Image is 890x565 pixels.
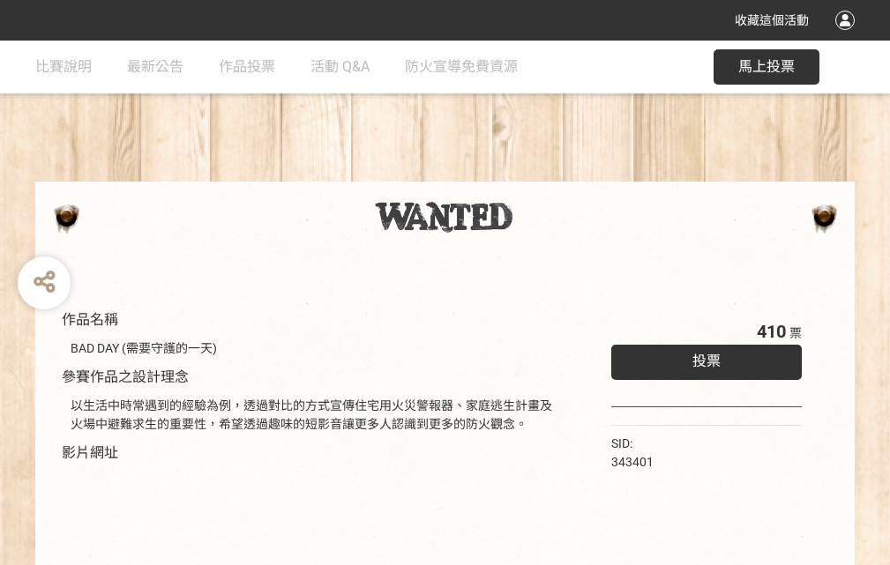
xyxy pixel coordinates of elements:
span: 活動 Q&A [310,58,370,75]
span: SID: 343401 [611,436,654,469]
span: 410 [757,321,786,342]
button: 馬上投票 [714,49,819,85]
a: 活動 Q&A [310,41,370,93]
a: 最新公告 [127,41,183,93]
a: 比賽說明 [35,41,92,93]
span: 馬上投票 [738,58,795,75]
span: 防火宣導免費資源 [405,58,518,75]
div: BAD DAY (需要守護的一天) [71,339,558,358]
span: 作品名稱 [62,311,118,328]
a: 作品投票 [219,41,275,93]
span: 比賽說明 [35,58,92,75]
a: 防火宣導免費資源 [405,41,518,93]
iframe: Facebook Share [658,435,746,452]
span: 票 [789,326,802,340]
span: 作品投票 [219,58,275,75]
span: 影片網址 [62,444,118,461]
span: 最新公告 [127,58,183,75]
span: 投票 [692,353,721,369]
span: 參賽作品之設計理念 [62,368,189,385]
span: 收藏這個活動 [735,13,809,27]
div: 以生活中時常遇到的經驗為例，透過對比的方式宣傳住宅用火災警報器、家庭逃生計畫及火場中避難求生的重要性，希望透過趣味的短影音讓更多人認識到更多的防火觀念。 [71,397,558,434]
